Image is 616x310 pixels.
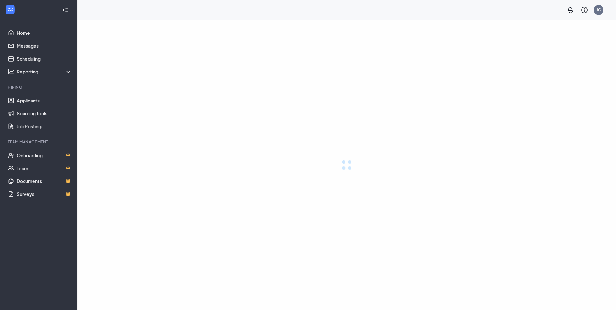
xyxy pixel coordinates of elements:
[581,6,588,14] svg: QuestionInfo
[17,175,72,188] a: DocumentsCrown
[8,68,14,75] svg: Analysis
[62,7,69,13] svg: Collapse
[8,139,71,145] div: Team Management
[17,120,72,133] a: Job Postings
[17,149,72,162] a: OnboardingCrown
[8,84,71,90] div: Hiring
[17,107,72,120] a: Sourcing Tools
[17,94,72,107] a: Applicants
[7,6,14,13] svg: WorkstreamLogo
[17,39,72,52] a: Messages
[17,26,72,39] a: Home
[17,68,72,75] div: Reporting
[17,162,72,175] a: TeamCrown
[566,6,574,14] svg: Notifications
[17,188,72,200] a: SurveysCrown
[17,52,72,65] a: Scheduling
[596,7,601,13] div: JG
